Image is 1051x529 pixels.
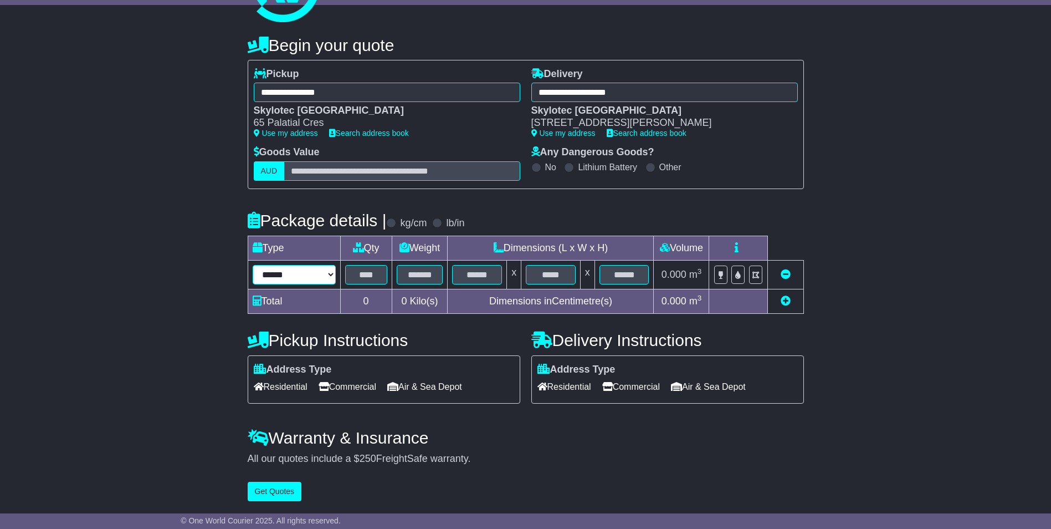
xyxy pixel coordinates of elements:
span: m [689,296,702,307]
div: 65 Palatial Cres [254,117,509,129]
td: x [507,260,521,289]
td: Total [248,289,340,313]
a: Search address book [329,129,409,138]
td: Weight [392,236,448,260]
div: Skylotec [GEOGRAPHIC_DATA] [254,105,509,117]
span: Commercial [319,378,376,395]
td: x [580,260,594,289]
div: [STREET_ADDRESS][PERSON_NAME] [531,117,787,129]
span: 0.000 [662,269,686,280]
label: lb/in [446,217,464,230]
td: 0 [340,289,392,313]
a: Add new item [781,296,791,307]
span: Commercial [602,378,660,395]
td: Dimensions in Centimetre(s) [448,289,654,313]
h4: Warranty & Insurance [248,429,804,447]
div: Skylotec [GEOGRAPHIC_DATA] [531,105,787,117]
span: 250 [360,453,376,464]
button: Get Quotes [248,482,302,501]
span: Residential [537,378,591,395]
label: Any Dangerous Goods? [531,146,654,159]
td: Dimensions (L x W x H) [448,236,654,260]
label: Delivery [531,68,583,80]
label: AUD [254,161,285,181]
label: Address Type [254,364,332,376]
label: Goods Value [254,146,320,159]
span: © One World Courier 2025. All rights reserved. [181,516,341,525]
h4: Pickup Instructions [248,331,520,349]
label: Other [659,162,681,172]
h4: Package details | [248,211,387,230]
span: m [689,269,702,280]
label: Pickup [254,68,299,80]
td: Qty [340,236,392,260]
td: Volume [654,236,709,260]
sup: 3 [698,294,702,302]
h4: Delivery Instructions [531,331,804,349]
span: 0 [401,296,407,307]
sup: 3 [698,267,702,276]
a: Use my address [254,129,318,138]
td: Type [248,236,340,260]
a: Search address book [607,129,686,138]
span: Air & Sea Depot [387,378,462,395]
div: All our quotes include a $ FreightSafe warranty. [248,453,804,465]
a: Use my address [531,129,596,138]
span: 0.000 [662,296,686,307]
label: No [545,162,556,172]
span: Air & Sea Depot [671,378,746,395]
label: kg/cm [400,217,427,230]
h4: Begin your quote [248,36,804,54]
td: Kilo(s) [392,289,448,313]
a: Remove this item [781,269,791,280]
label: Lithium Battery [578,162,637,172]
label: Address Type [537,364,616,376]
span: Residential [254,378,307,395]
